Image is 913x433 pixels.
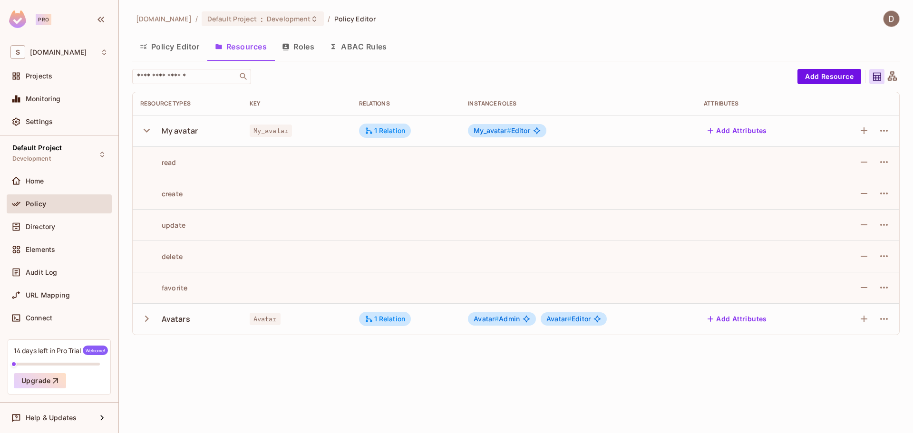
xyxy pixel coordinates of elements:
[704,311,771,327] button: Add Attributes
[26,200,46,208] span: Policy
[83,346,108,355] span: Welcome!
[140,158,176,167] div: read
[250,125,292,137] span: My_avatar
[884,11,899,27] img: Dat Nghiem Quoc
[474,315,499,323] span: Avatar
[322,35,395,58] button: ABAC Rules
[9,10,26,28] img: SReyMgAAAABJRU5ErkJggg==
[162,125,198,136] div: My avatar
[26,314,52,322] span: Connect
[12,155,51,163] span: Development
[26,95,61,103] span: Monitoring
[140,283,187,292] div: favorite
[365,126,406,135] div: 1 Relation
[26,291,70,299] span: URL Mapping
[26,223,55,231] span: Directory
[140,100,234,107] div: Resource Types
[468,100,689,107] div: Instance roles
[507,126,511,135] span: #
[495,315,499,323] span: #
[250,100,344,107] div: Key
[14,346,108,355] div: 14 days left in Pro Trial
[26,72,52,80] span: Projects
[26,269,57,276] span: Audit Log
[140,189,183,198] div: create
[136,14,192,23] span: the active workspace
[546,315,591,323] span: Editor
[546,315,572,323] span: Avatar
[30,48,87,56] span: Workspace: savameta.com
[26,177,44,185] span: Home
[195,14,198,23] li: /
[26,414,77,422] span: Help & Updates
[140,221,185,230] div: update
[797,69,861,84] button: Add Resource
[162,314,190,324] div: Avatars
[207,35,274,58] button: Resources
[267,14,311,23] span: Development
[140,252,183,261] div: delete
[26,118,53,125] span: Settings
[10,45,25,59] span: S
[704,100,814,107] div: Attributes
[474,127,530,135] span: Editor
[36,14,51,25] div: Pro
[12,144,62,152] span: Default Project
[365,315,406,323] div: 1 Relation
[359,100,453,107] div: Relations
[567,315,572,323] span: #
[207,14,257,23] span: Default Project
[474,126,511,135] span: My_avatar
[274,35,322,58] button: Roles
[704,123,771,138] button: Add Attributes
[474,315,520,323] span: Admin
[250,313,281,325] span: Avatar
[132,35,207,58] button: Policy Editor
[14,373,66,388] button: Upgrade
[334,14,376,23] span: Policy Editor
[26,246,55,253] span: Elements
[260,15,263,23] span: :
[328,14,330,23] li: /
